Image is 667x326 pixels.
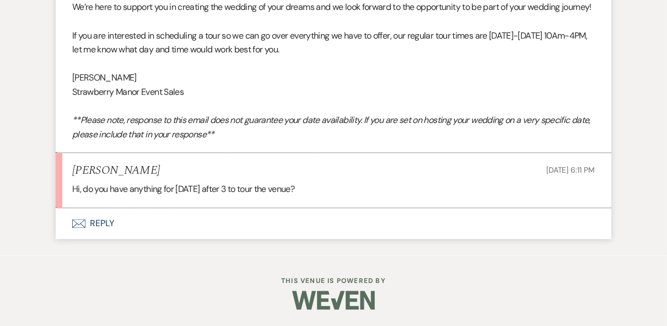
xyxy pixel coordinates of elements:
em: **Please note, response to this email does not guarantee your date availability. If you are set o... [72,114,590,140]
p: If you are interested in scheduling a tour so we can go over everything we have to offer, our reg... [72,29,595,57]
img: Weven Logo [292,281,375,319]
p: [PERSON_NAME] [72,71,595,85]
p: Strawberry Manor Event Sales [72,85,595,99]
span: [DATE] 6:11 PM [546,165,595,175]
button: Reply [56,208,611,239]
p: Hi, do you have anything for [DATE] after 3 to tour the venue? [72,182,595,196]
h5: [PERSON_NAME] [72,164,160,178]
